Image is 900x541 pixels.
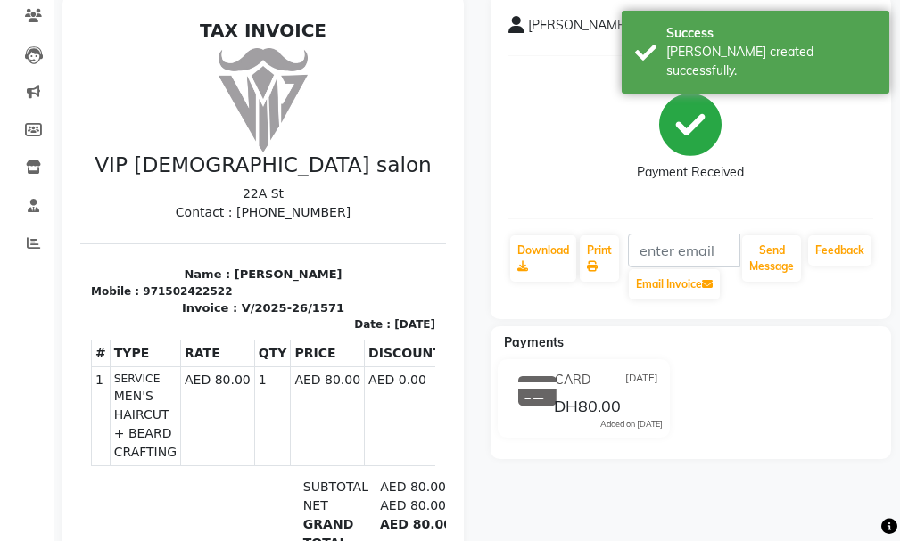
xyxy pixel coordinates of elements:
[628,234,741,267] input: enter email
[289,484,366,503] div: AED 80.00
[12,328,30,355] th: #
[580,235,619,282] a: Print
[174,328,211,355] th: QTY
[504,334,564,350] span: Payments
[174,355,211,454] td: 1
[808,235,871,266] a: Feedback
[600,418,663,430] div: Added on [DATE]
[625,371,658,389] span: [DATE]
[211,328,285,355] th: PRICE
[510,235,576,282] a: Download
[212,484,289,503] div: NET
[629,269,720,299] button: Email Invoice
[742,235,801,282] button: Send Message
[11,7,355,29] h2: TAX INVOICE
[637,163,744,182] div: Payment Received
[11,140,355,165] h3: VIP [DEMOGRAPHIC_DATA] salon
[62,271,152,287] div: 971502422522
[285,355,366,454] td: AED 0.00
[289,503,366,540] div: AED 80.00
[289,465,366,484] div: AED 80.00
[11,271,59,287] div: Mobile :
[274,304,310,320] div: Date :
[11,287,355,305] p: Invoice : V/2025-26/1571
[101,355,175,454] td: AED 80.00
[555,371,590,389] span: CARD
[212,465,289,484] div: SUBTOTAL
[11,253,355,271] p: Name : [PERSON_NAME]
[285,328,366,355] th: DISCOUNT
[34,358,96,374] small: SERVICE
[11,172,355,191] p: 22A St
[212,503,289,540] div: GRAND TOTAL
[666,24,876,43] div: Success
[34,374,96,449] span: MEN'S HAIRCUT + BEARD CRAFTING
[101,328,175,355] th: RATE
[528,16,628,41] span: [PERSON_NAME]
[554,396,621,421] span: DH80.00
[314,304,355,320] div: [DATE]
[29,328,100,355] th: TYPE
[666,43,876,80] div: Bill created successfully.
[211,355,285,454] td: AED 80.00
[11,191,355,209] p: Contact : [PHONE_NUMBER]
[12,355,30,454] td: 1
